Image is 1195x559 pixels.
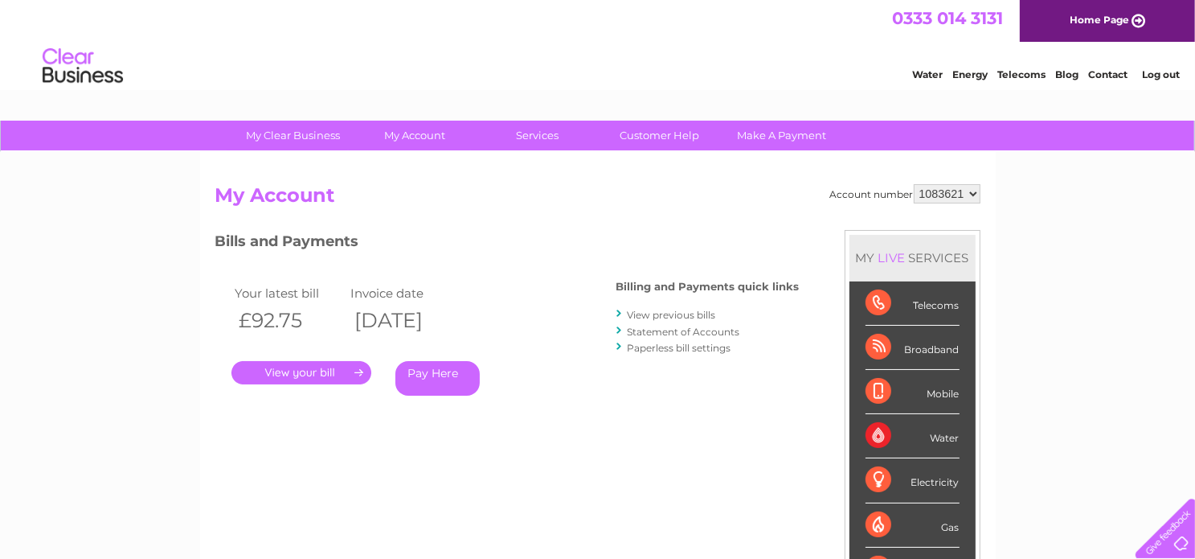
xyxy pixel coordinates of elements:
h3: Bills and Payments [215,230,800,258]
a: Make A Payment [715,121,848,150]
div: Broadband [866,326,960,370]
a: Customer Help [593,121,726,150]
a: Paperless bill settings [628,342,731,354]
img: logo.png [42,42,124,91]
div: Water [866,414,960,458]
a: My Clear Business [227,121,359,150]
a: Telecoms [997,68,1046,80]
a: Log out [1142,68,1180,80]
div: Mobile [866,370,960,414]
a: Pay Here [395,361,480,396]
a: View previous bills [628,309,716,321]
td: Invoice date [346,282,462,304]
a: Energy [952,68,988,80]
a: Contact [1088,68,1127,80]
td: Your latest bill [231,282,347,304]
th: [DATE] [346,304,462,337]
div: MY SERVICES [849,235,976,281]
a: My Account [349,121,481,150]
a: . [231,361,371,384]
a: Services [471,121,604,150]
div: Electricity [866,458,960,503]
h4: Billing and Payments quick links [616,281,800,293]
div: Clear Business is a trading name of Verastar Limited (registered in [GEOGRAPHIC_DATA] No. 3667643... [219,9,978,78]
a: 0333 014 3131 [892,8,1003,28]
th: £92.75 [231,304,347,337]
h2: My Account [215,184,980,215]
div: Gas [866,504,960,548]
a: Statement of Accounts [628,326,740,338]
div: LIVE [875,250,909,265]
div: Telecoms [866,282,960,326]
div: Account number [830,184,980,203]
a: Water [912,68,943,80]
a: Blog [1055,68,1078,80]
